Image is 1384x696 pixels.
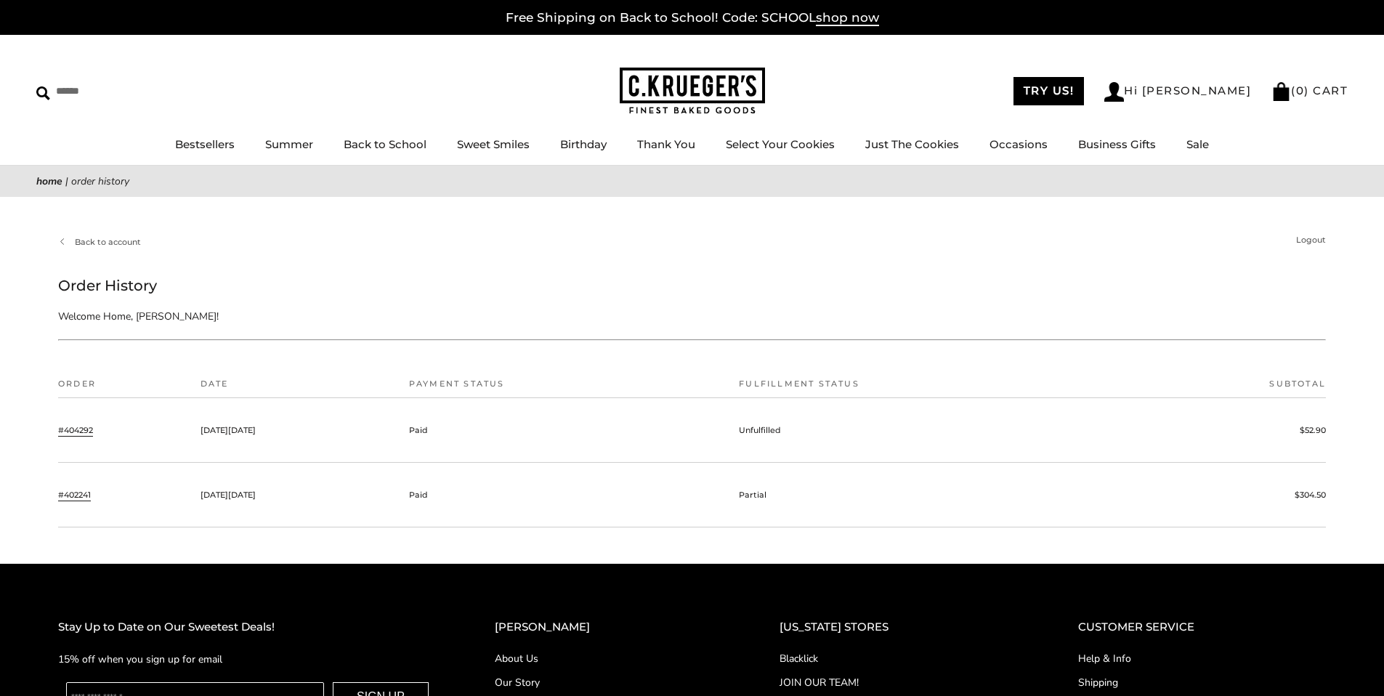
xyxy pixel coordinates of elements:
a: Bestsellers [175,137,235,151]
a: Back to School [344,137,426,151]
td: Unfulfilled [732,398,1136,463]
a: Thank You [637,137,695,151]
nav: breadcrumbs [36,173,1348,190]
td: Partial [732,463,1136,527]
td: [DATE][DATE] [193,463,402,527]
a: Just The Cookies [865,137,959,151]
h2: [US_STATE] STORES [780,618,1020,636]
td: $52.90 [1136,398,1326,463]
a: Help & Info [1078,651,1326,666]
a: Select Your Cookies [726,137,835,151]
td: $304.50 [1136,463,1326,527]
a: JOIN OUR TEAM! [780,675,1020,690]
img: Bag [1271,82,1291,101]
a: #404292 [58,424,93,437]
p: Welcome Home, [PERSON_NAME]! [58,308,443,325]
a: TRY US! [1013,77,1085,105]
a: Our Story [495,675,721,690]
td: [DATE][DATE] [193,398,402,463]
span: shop now [816,10,879,26]
a: Birthday [560,137,607,151]
th: Subtotal [1136,377,1326,398]
img: Account [1104,82,1124,102]
span: Order History [71,174,129,188]
a: Summer [265,137,313,151]
td: Paid [402,398,732,463]
a: (0) CART [1271,84,1348,97]
h2: CUSTOMER SERVICE [1078,618,1326,636]
a: Logout [1296,233,1326,246]
input: Search [36,80,209,102]
th: Date [193,377,402,398]
a: Shipping [1078,675,1326,690]
th: Payment status [402,377,732,398]
a: Sweet Smiles [457,137,530,151]
img: C.KRUEGER'S [620,68,765,115]
a: Back to account [58,235,141,248]
a: Blacklick [780,651,1020,666]
a: About Us [495,651,721,666]
img: Search [36,86,50,100]
th: Order [58,377,193,398]
th: Fulfillment status [732,377,1136,398]
p: 15% off when you sign up for email [58,651,437,668]
a: Home [36,174,62,188]
a: Hi [PERSON_NAME] [1104,82,1251,102]
td: Paid [402,463,732,527]
h2: Stay Up to Date on Our Sweetest Deals! [58,618,437,636]
span: 0 [1296,84,1305,97]
span: | [65,174,68,188]
a: Occasions [990,137,1048,151]
a: #402241 [58,488,91,501]
a: Sale [1186,137,1209,151]
h2: [PERSON_NAME] [495,618,721,636]
a: Free Shipping on Back to School! Code: SCHOOLshop now [506,10,879,26]
h1: Order History [58,274,1326,298]
a: Business Gifts [1078,137,1156,151]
